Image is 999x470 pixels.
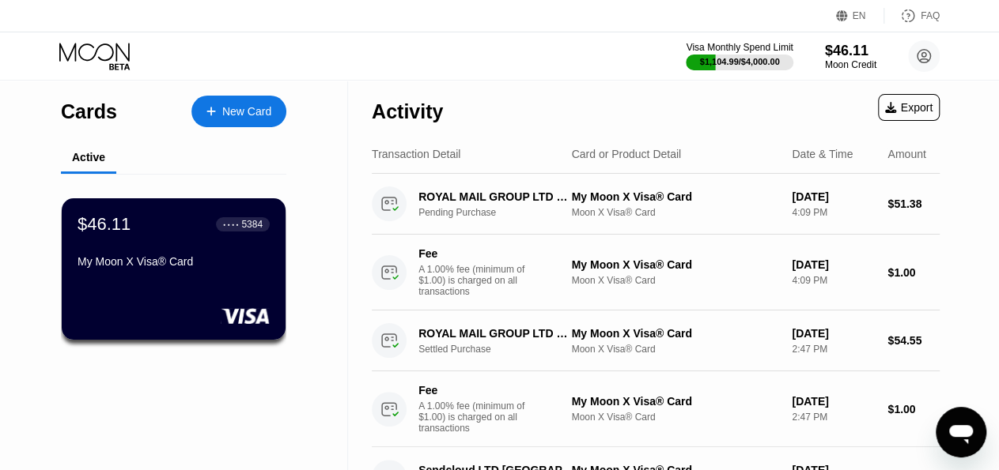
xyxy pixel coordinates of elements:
[887,266,940,279] div: $1.00
[792,275,875,286] div: 4:09 PM
[792,148,853,160] div: Date & Time
[418,207,587,218] div: Pending Purchase
[700,57,780,66] div: $1,104.99 / $4,000.00
[571,275,779,286] div: Moon X Visa® Card
[372,235,940,310] div: FeeA 1.00% fee (minimum of $1.00) is charged on all transactionsMy Moon X Visa® CardMoon X Visa® ...
[853,10,866,21] div: EN
[571,258,779,271] div: My Moon X Visa® Card
[418,384,529,397] div: Fee
[936,407,986,457] iframe: Button to launch messaging window
[878,94,940,121] div: Export
[418,247,529,260] div: Fee
[887,403,940,415] div: $1.00
[571,395,779,408] div: My Moon X Visa® Card
[372,371,940,447] div: FeeA 1.00% fee (minimum of $1.00) is charged on all transactionsMy Moon X Visa® CardMoon X Visa® ...
[792,395,875,408] div: [DATE]
[571,412,779,423] div: Moon X Visa® Card
[887,334,940,347] div: $54.55
[836,8,884,24] div: EN
[372,174,940,235] div: ROYAL MAIL GROUP LTD CHESTERFIELD GBPending PurchaseMy Moon X Visa® CardMoon X Visa® Card[DATE]4:...
[62,198,286,340] div: $46.11● ● ● ●5384My Moon X Visa® Card
[885,101,933,114] div: Export
[418,190,575,203] div: ROYAL MAIL GROUP LTD CHESTERFIELD GB
[78,214,131,235] div: $46.11
[571,344,779,355] div: Moon X Visa® Card
[825,59,876,70] div: Moon Credit
[418,344,587,355] div: Settled Purchase
[418,400,537,434] div: A 1.00% fee (minimum of $1.00) is charged on all transactions
[884,8,940,24] div: FAQ
[223,222,239,227] div: ● ● ● ●
[921,10,940,21] div: FAQ
[222,105,271,118] div: New Card
[792,207,875,218] div: 4:09 PM
[372,148,460,160] div: Transaction Detail
[571,148,681,160] div: Card or Product Detail
[191,96,286,127] div: New Card
[78,255,270,268] div: My Moon X Visa® Card
[792,190,875,203] div: [DATE]
[571,207,779,218] div: Moon X Visa® Card
[825,43,876,59] div: $46.11
[372,310,940,371] div: ROYAL MAIL GROUP LTD CHESTERFIELD GBSettled PurchaseMy Moon X Visa® CardMoon X Visa® Card[DATE]2:...
[792,344,875,355] div: 2:47 PM
[792,412,875,423] div: 2:47 PM
[418,327,575,340] div: ROYAL MAIL GROUP LTD CHESTERFIELD GB
[418,264,537,297] div: A 1.00% fee (minimum of $1.00) is charged on all transactions
[571,327,779,340] div: My Moon X Visa® Card
[825,43,876,70] div: $46.11Moon Credit
[372,100,443,123] div: Activity
[887,148,925,160] div: Amount
[72,151,105,164] div: Active
[686,42,793,70] div: Visa Monthly Spend Limit$1,104.99/$4,000.00
[792,327,875,340] div: [DATE]
[571,190,779,203] div: My Moon X Visa® Card
[792,258,875,271] div: [DATE]
[61,100,117,123] div: Cards
[686,42,793,53] div: Visa Monthly Spend Limit
[887,197,940,210] div: $51.38
[241,219,263,230] div: 5384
